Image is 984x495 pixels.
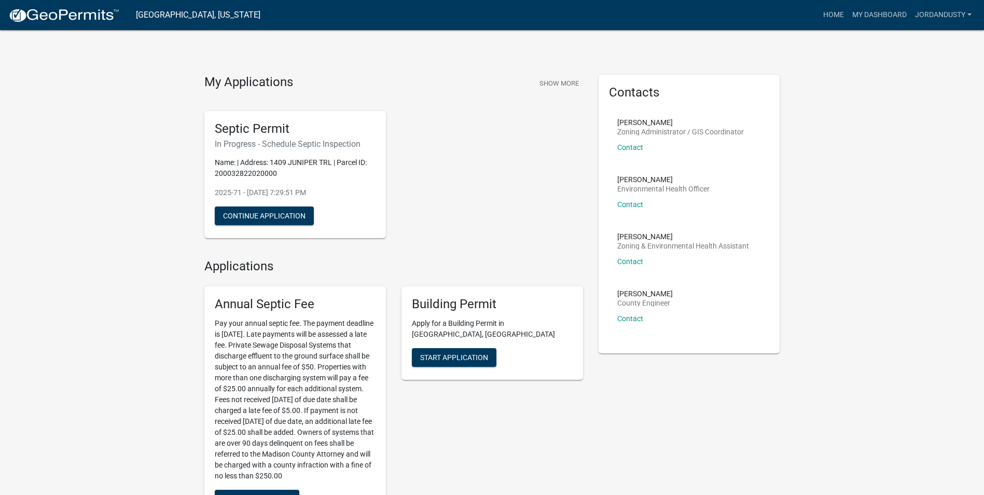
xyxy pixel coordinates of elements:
[617,290,673,297] p: [PERSON_NAME]
[911,5,976,25] a: jordandusty
[617,143,643,152] a: Contact
[617,257,643,266] a: Contact
[617,128,744,135] p: Zoning Administrator / GIS Coordinator
[535,75,583,92] button: Show More
[215,139,376,149] h6: In Progress - Schedule Septic Inspection
[617,299,673,307] p: County Engineer
[617,233,749,240] p: [PERSON_NAME]
[412,348,496,367] button: Start Application
[136,6,260,24] a: [GEOGRAPHIC_DATA], [US_STATE]
[420,353,488,362] span: Start Application
[412,297,573,312] h5: Building Permit
[617,314,643,323] a: Contact
[412,318,573,340] p: Apply for a Building Permit in [GEOGRAPHIC_DATA], [GEOGRAPHIC_DATA]
[215,187,376,198] p: 2025-71 - [DATE] 7:29:51 PM
[609,85,770,100] h5: Contacts
[617,185,710,192] p: Environmental Health Officer
[617,119,744,126] p: [PERSON_NAME]
[215,207,314,225] button: Continue Application
[819,5,848,25] a: Home
[215,318,376,482] p: Pay your annual septic fee. The payment deadline is [DATE]. Late payments will be assessed a late...
[204,259,583,274] h4: Applications
[204,75,293,90] h4: My Applications
[617,200,643,209] a: Contact
[848,5,911,25] a: My Dashboard
[617,242,749,250] p: Zoning & Environmental Health Assistant
[215,157,376,179] p: Name: | Address: 1409 JUNIPER TRL | Parcel ID: 200032822020000
[215,297,376,312] h5: Annual Septic Fee
[617,176,710,183] p: [PERSON_NAME]
[215,121,376,136] h5: Septic Permit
